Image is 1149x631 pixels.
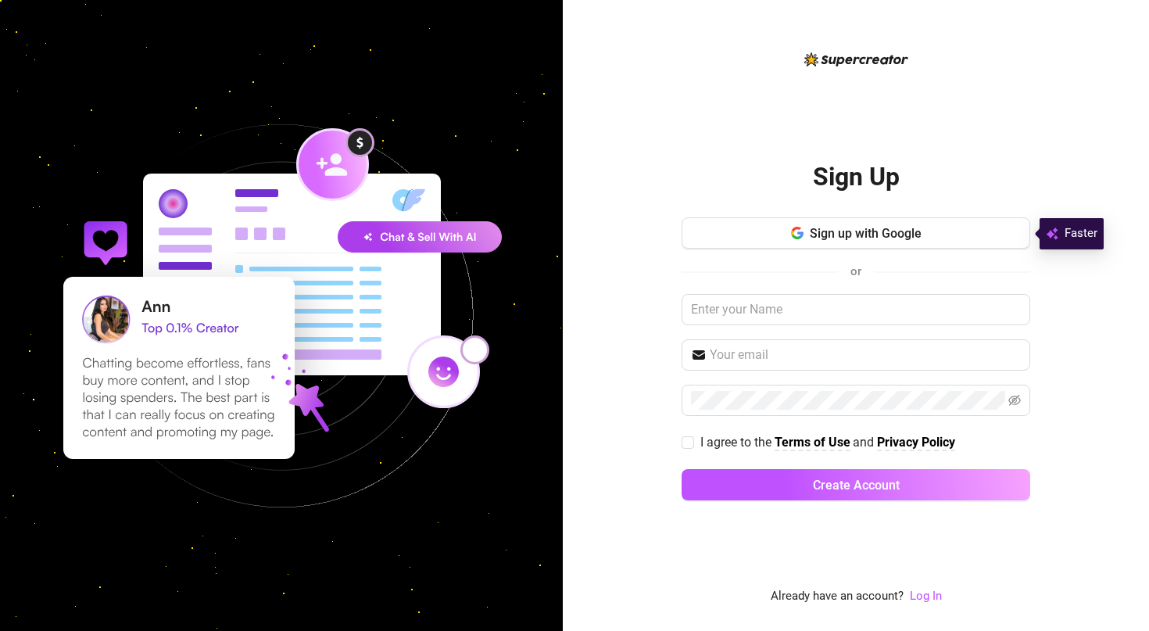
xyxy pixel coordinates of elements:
[810,226,922,241] span: Sign up with Google
[877,435,955,451] a: Privacy Policy
[1008,394,1021,407] span: eye-invisible
[682,469,1030,500] button: Create Account
[804,52,908,66] img: logo-BBDzfeDw.svg
[700,435,775,450] span: I agree to the
[11,45,552,586] img: signup-background-D0MIrEPF.svg
[910,587,942,606] a: Log In
[813,161,900,193] h2: Sign Up
[813,478,900,493] span: Create Account
[910,589,942,603] a: Log In
[850,264,861,278] span: or
[853,435,877,450] span: and
[682,294,1030,325] input: Enter your Name
[1046,224,1058,243] img: svg%3e
[771,587,904,606] span: Already have an account?
[710,346,1021,364] input: Your email
[877,435,955,450] strong: Privacy Policy
[1065,224,1097,243] span: Faster
[775,435,850,451] a: Terms of Use
[775,435,850,450] strong: Terms of Use
[682,217,1030,249] button: Sign up with Google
